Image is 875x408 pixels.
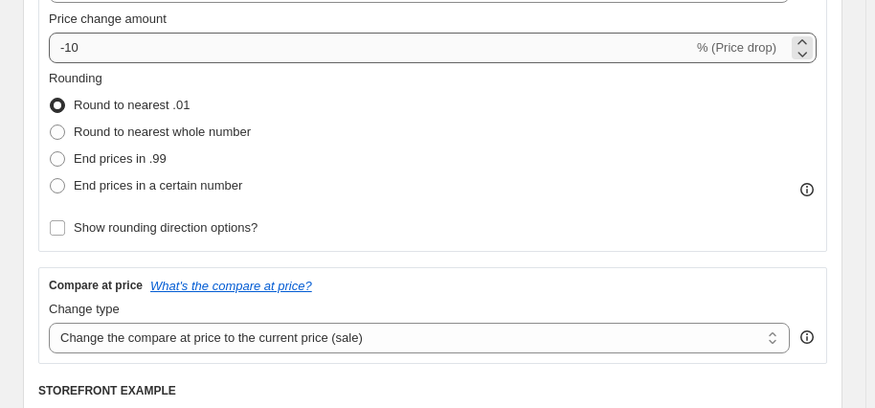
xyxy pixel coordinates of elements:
[49,278,143,293] h3: Compare at price
[797,328,817,347] div: help
[74,178,242,193] span: End prices in a certain number
[49,11,167,26] span: Price change amount
[49,33,693,63] input: -15
[49,71,102,85] span: Rounding
[74,98,190,112] span: Round to nearest .01
[150,279,312,293] button: What's the compare at price?
[74,125,251,139] span: Round to nearest whole number
[38,383,827,398] h6: STOREFRONT EXAMPLE
[74,151,167,166] span: End prices in .99
[74,220,258,235] span: Show rounding direction options?
[49,302,120,316] span: Change type
[697,40,776,55] span: % (Price drop)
